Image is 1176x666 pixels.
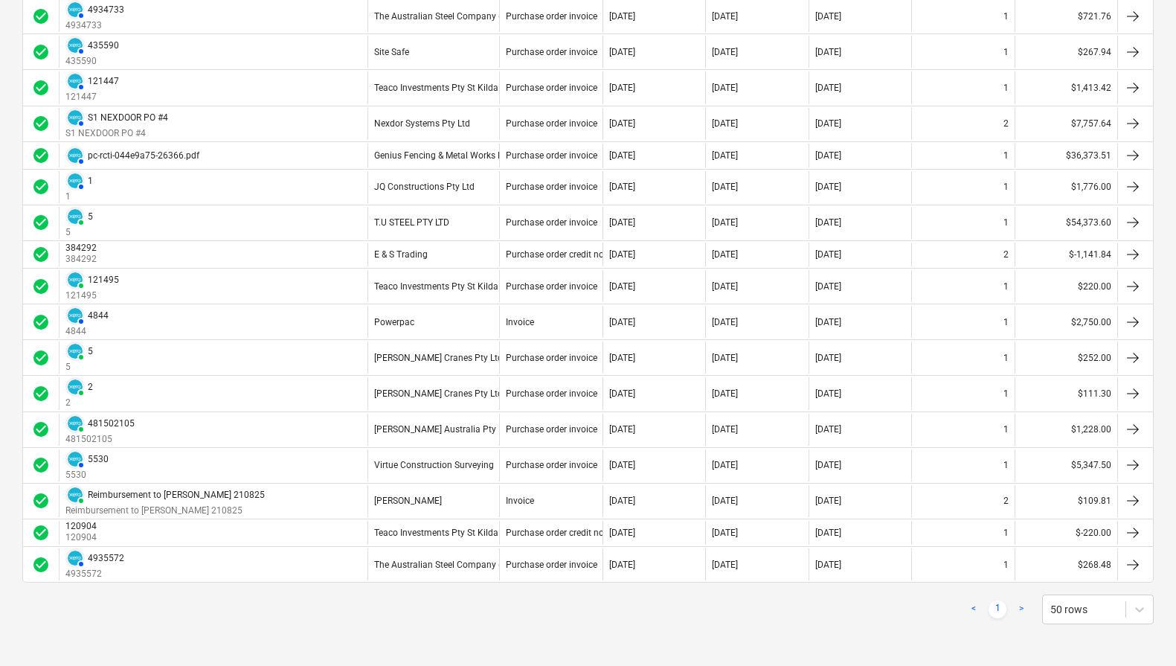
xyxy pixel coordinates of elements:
div: Purchase order invoice [506,11,597,22]
div: [PERSON_NAME] Cranes Pty Ltd [374,353,503,363]
div: Invoice was approved [32,115,50,132]
p: 121495 [65,289,119,302]
div: S1 NEXDOOR PO #4 [88,112,168,123]
div: [DATE] [712,182,738,192]
div: [DATE] [712,353,738,363]
div: $36,373.51 [1015,144,1117,167]
div: [DATE] [712,150,738,161]
p: 4934733 [65,19,124,32]
p: 1 [65,190,93,203]
div: 1 [1003,317,1009,327]
div: Invoice has been synced with Xero and its status is currently AUTHORISED [65,146,85,165]
div: [DATE] [609,424,635,435]
div: [DATE] [712,281,738,292]
div: Purchase order invoice [506,47,597,57]
img: xero.svg [68,380,83,394]
div: Invoice was approved [32,492,50,510]
div: 1 [1003,11,1009,22]
div: Invoice was approved [32,313,50,331]
div: Powerpac [374,317,414,327]
div: $2,750.00 [1015,306,1117,338]
div: [DATE] [609,83,635,93]
div: [DATE] [815,560,841,570]
div: [DATE] [712,47,738,57]
div: Invoice has been synced with Xero and its status is currently AUTHORISED [65,71,85,91]
div: [DATE] [712,118,738,129]
div: [PERSON_NAME] Australia Pty Ltd [374,424,511,435]
div: The Australian Steel Company (Operations) Pty Ltd [374,560,579,570]
div: $7,757.64 [1015,108,1117,140]
div: [DATE] [815,249,841,260]
div: 120904 [65,521,97,531]
div: Invoice has been synced with Xero and its status is currently AUTHORISED [65,449,85,469]
div: Invoice was approved [32,456,50,474]
span: check_circle [32,43,50,61]
div: Invoice has been synced with Xero and its status is currently PAID [65,342,85,361]
div: $54,373.60 [1015,207,1117,239]
div: Invoice was approved [32,349,50,367]
div: [DATE] [815,528,841,538]
div: $5,347.50 [1015,449,1117,481]
div: Genius Fencing & Metal Works Pty Ltd [374,150,526,161]
div: Invoice was approved [32,246,50,263]
div: Invoice was approved [32,214,50,231]
div: [DATE] [712,11,738,22]
p: 4935572 [65,568,124,580]
div: 1 [1003,182,1009,192]
div: 1 [1003,47,1009,57]
div: Invoice has been synced with Xero and its status is currently PAID [65,270,85,289]
img: xero.svg [68,38,83,53]
div: 1 [88,176,93,186]
div: 1 [1003,150,1009,161]
div: Invoice has been synced with Xero and its status is currently PAID [65,414,85,433]
p: Reimbursement to [PERSON_NAME] 210825 [65,505,265,517]
img: xero.svg [68,308,83,323]
a: Next page [1012,601,1030,618]
div: [DATE] [815,424,841,435]
p: 384292 [65,253,100,266]
div: Invoice was approved [32,43,50,61]
div: Invoice has been synced with Xero and its status is currently AUTHORISED [65,171,85,190]
img: xero.svg [68,344,83,359]
span: check_circle [32,115,50,132]
div: [DATE] [712,424,738,435]
div: [DATE] [609,317,635,327]
span: check_circle [32,556,50,574]
div: [DATE] [712,217,738,228]
p: S1 NEXDOOR PO #4 [65,127,168,140]
div: 2 [88,382,93,392]
div: [DATE] [609,182,635,192]
div: $220.00 [1015,270,1117,302]
img: xero.svg [68,173,83,188]
p: 2 [65,397,93,409]
div: Invoice has been synced with Xero and its status is currently PAID [65,207,85,226]
div: [DATE] [712,528,738,538]
img: xero.svg [68,452,83,467]
div: E & S Trading [374,249,428,260]
div: Site Safe [374,47,409,57]
p: 121447 [65,91,119,103]
div: [DATE] [815,281,841,292]
div: $-1,141.84 [1015,243,1117,266]
div: Invoice was approved [32,147,50,164]
div: 121495 [88,275,119,285]
div: [DATE] [815,353,841,363]
div: 2 [1003,249,1009,260]
div: Invoice [506,496,534,506]
img: xero.svg [68,416,83,431]
div: Purchase order invoice [506,83,597,93]
div: 1 [1003,281,1009,292]
div: 2 [1003,118,1009,129]
div: [DATE] [815,460,841,470]
div: Purchase order invoice [506,560,597,570]
div: $1,228.00 [1015,414,1117,446]
span: check_circle [32,313,50,331]
span: check_circle [32,385,50,403]
div: [DATE] [609,388,635,399]
div: Purchase order invoice [506,182,597,192]
div: Invoice was approved [32,420,50,438]
div: Teaco Investments Pty St Kilda Au [374,83,512,93]
div: [DATE] [712,388,738,399]
div: [DATE] [815,11,841,22]
p: 5 [65,226,93,239]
